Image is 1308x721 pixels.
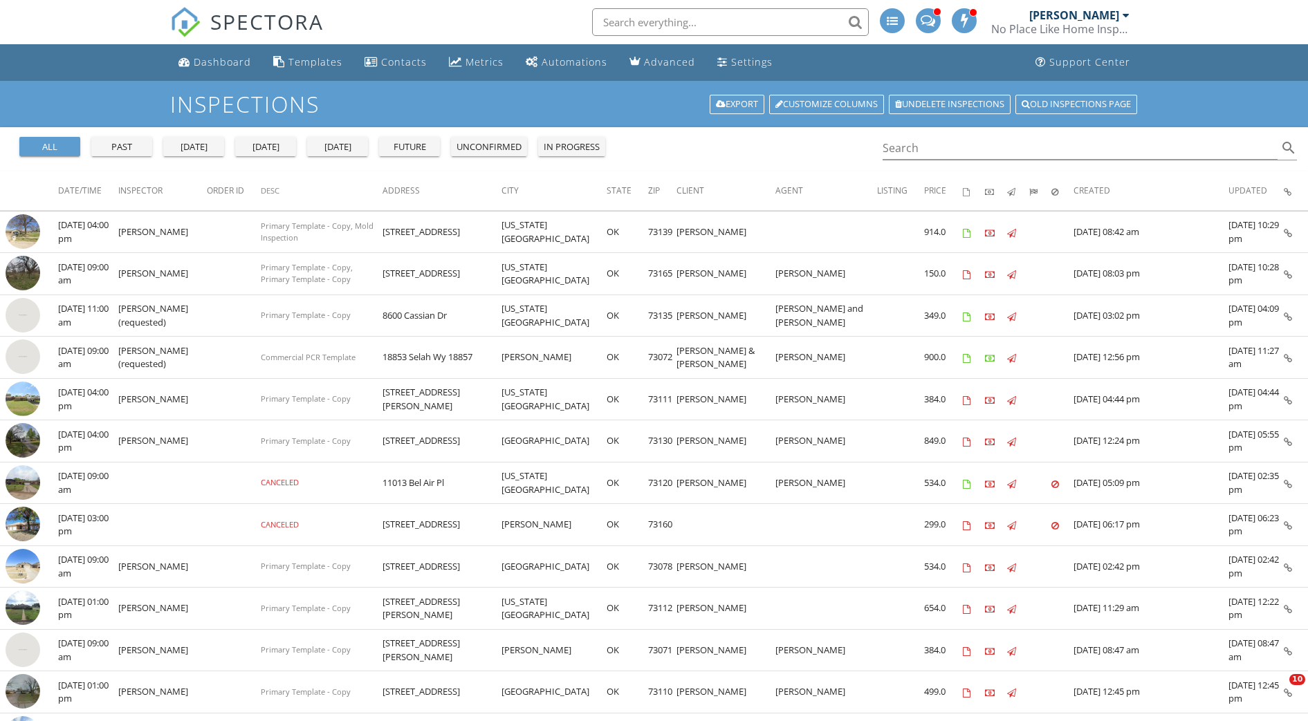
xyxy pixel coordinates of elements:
th: Updated: Not sorted. [1228,171,1284,210]
td: [PERSON_NAME] [676,462,775,504]
td: [DATE] 03:02 pm [1074,294,1228,337]
td: [US_STATE][GEOGRAPHIC_DATA] [501,378,607,420]
div: Contacts [381,55,427,68]
a: Settings [712,50,778,75]
td: [PERSON_NAME] [775,671,877,713]
button: future [379,137,440,156]
td: 384.0 [924,378,963,420]
th: Inspection Details: Not sorted. [1284,171,1308,210]
td: [DATE] 02:42 pm [1228,545,1284,588]
td: [DATE] 06:23 pm [1228,504,1284,546]
td: [DATE] 05:09 pm [1074,462,1228,504]
td: [GEOGRAPHIC_DATA] [501,671,607,713]
td: [DATE] 02:42 pm [1074,545,1228,588]
td: [DATE] 02:35 pm [1228,462,1284,504]
td: 73120 [648,462,676,504]
td: 914.0 [924,211,963,253]
th: Agreements signed: Not sorted. [963,171,985,210]
a: Dashboard [173,50,257,75]
td: [DATE] 11:00 am [58,294,118,337]
div: [DATE] [241,140,291,154]
td: [DATE] 06:17 pm [1074,504,1228,546]
td: [PERSON_NAME] [775,462,877,504]
span: Order ID [207,185,244,196]
span: 10 [1289,674,1305,685]
td: 534.0 [924,462,963,504]
td: [DATE] 04:44 pm [1228,378,1284,420]
span: Price [924,185,946,196]
div: Dashboard [194,55,251,68]
td: [PERSON_NAME] [775,629,877,671]
td: [PERSON_NAME] [676,671,775,713]
td: OK [607,420,648,462]
input: Search everything... [592,8,869,36]
td: [PERSON_NAME] [676,545,775,588]
td: [DATE] 03:00 pm [58,504,118,546]
td: 73071 [648,629,676,671]
td: [PERSON_NAME] [676,253,775,295]
img: streetview [6,633,40,667]
div: Automations [542,55,607,68]
a: Templates [268,50,348,75]
td: 73112 [648,588,676,630]
span: Primary Template - Copy, Mold Inspection [261,221,374,243]
td: [PERSON_NAME] [501,504,607,546]
td: [PERSON_NAME] [118,420,207,462]
img: streetview [6,465,40,500]
a: Automations (Advanced) [520,50,613,75]
td: [PERSON_NAME] [676,588,775,630]
td: [PERSON_NAME] (requested) [118,337,207,379]
div: Metrics [466,55,504,68]
span: Primary Template - Copy [261,686,351,697]
th: Agent: Not sorted. [775,171,877,210]
td: 73160 [648,504,676,546]
td: [PERSON_NAME] [118,671,207,713]
td: [DATE] 12:45 pm [1074,671,1228,713]
td: [STREET_ADDRESS][PERSON_NAME] [383,629,501,671]
span: CANCELED [261,519,299,530]
td: [DATE] 05:55 pm [1228,420,1284,462]
td: [US_STATE][GEOGRAPHIC_DATA] [501,211,607,253]
span: Primary Template - Copy [261,603,351,613]
a: SPECTORA [170,19,324,48]
td: 73139 [648,211,676,253]
div: Templates [288,55,342,68]
td: [DATE] 09:00 am [58,337,118,379]
td: [DATE] 04:09 pm [1228,294,1284,337]
td: 849.0 [924,420,963,462]
input: Search [883,137,1278,160]
td: [DATE] 08:47 am [1074,629,1228,671]
div: No Place Like Home Inspections [991,22,1130,36]
td: [DATE] 11:29 am [1074,588,1228,630]
th: Paid: Not sorted. [985,171,1007,210]
td: 499.0 [924,671,963,713]
td: [STREET_ADDRESS] [383,253,501,295]
a: Metrics [443,50,509,75]
td: [GEOGRAPHIC_DATA] [501,545,607,588]
td: OK [607,545,648,588]
td: [PERSON_NAME] [501,629,607,671]
td: [DATE] 04:00 pm [58,420,118,462]
td: [STREET_ADDRESS][PERSON_NAME] [383,588,501,630]
a: Support Center [1030,50,1136,75]
button: past [91,137,152,156]
i: search [1280,140,1297,156]
td: [DATE] 12:22 pm [1228,588,1284,630]
td: 349.0 [924,294,963,337]
img: streetview [6,382,40,416]
div: [DATE] [313,140,362,154]
span: SPECTORA [210,7,324,36]
span: Primary Template - Copy [261,310,351,320]
td: [DATE] 11:27 am [1228,337,1284,379]
td: OK [607,588,648,630]
td: [US_STATE][GEOGRAPHIC_DATA] [501,253,607,295]
span: Primary Template - Copy [261,644,351,655]
td: [DATE] 09:00 am [58,545,118,588]
td: [PERSON_NAME] [775,337,877,379]
td: 73111 [648,378,676,420]
td: [PERSON_NAME] [676,629,775,671]
td: [PERSON_NAME] [118,253,207,295]
td: 384.0 [924,629,963,671]
button: [DATE] [235,137,296,156]
td: [GEOGRAPHIC_DATA] [501,420,607,462]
